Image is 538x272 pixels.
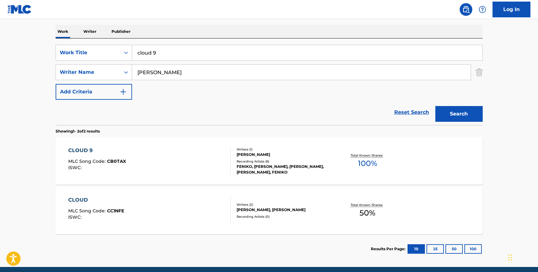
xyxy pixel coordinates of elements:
[56,84,132,100] button: Add Criteria
[426,244,444,254] button: 25
[360,207,375,219] span: 50 %
[107,208,124,214] span: CC1NFE
[479,6,486,13] img: help
[464,244,482,254] button: 100
[56,128,100,134] p: Showing 1 - 2 of 2 results
[56,25,70,38] p: Work
[237,214,332,219] div: Recording Artists ( 0 )
[68,196,124,204] div: CLOUD
[68,214,83,220] span: ISWC :
[435,106,483,122] button: Search
[371,246,407,252] p: Results Per Page:
[351,203,384,207] p: Total Known Shares:
[68,158,107,164] span: MLC Song Code :
[460,3,472,16] a: Public Search
[237,207,332,213] div: [PERSON_NAME], [PERSON_NAME]
[408,244,425,254] button: 10
[119,88,127,96] img: 9d2ae6d4665cec9f34b9.svg
[68,165,83,170] span: ISWC :
[237,147,332,152] div: Writers ( 1 )
[82,25,98,38] p: Writer
[56,45,483,125] form: Search Form
[60,68,117,76] div: Writer Name
[476,64,483,80] img: Delete Criterion
[56,137,483,185] a: CLOUD 9MLC Song Code:CB0TAXISWC:Writers (1)[PERSON_NAME]Recording Artists (6)FENIKO, [PERSON_NAME...
[68,208,107,214] span: MLC Song Code :
[237,164,332,175] div: FENIKO, [PERSON_NAME], [PERSON_NAME], [PERSON_NAME], FENIKO
[462,6,470,13] img: search
[351,153,384,158] p: Total Known Shares:
[358,158,377,169] span: 100 %
[476,3,489,16] div: Help
[237,159,332,164] div: Recording Artists ( 6 )
[8,5,32,14] img: MLC Logo
[508,248,512,267] div: Drag
[391,105,432,119] a: Reset Search
[445,244,463,254] button: 50
[60,49,117,56] div: Work Title
[56,187,483,234] a: CLOUDMLC Song Code:CC1NFEISWC:Writers (2)[PERSON_NAME], [PERSON_NAME]Recording Artists (0)Total K...
[68,147,126,154] div: CLOUD 9
[493,2,530,17] a: Log In
[110,25,132,38] p: Publisher
[506,242,538,272] iframe: Chat Widget
[237,152,332,157] div: [PERSON_NAME]
[107,158,126,164] span: CB0TAX
[237,202,332,207] div: Writers ( 2 )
